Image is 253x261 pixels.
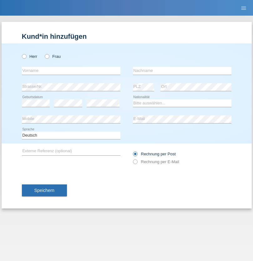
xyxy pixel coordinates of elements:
input: Rechnung per E-Mail [133,159,137,167]
button: Speichern [22,184,67,196]
i: menu [240,5,247,11]
label: Frau [45,54,61,59]
input: Frau [45,54,49,58]
input: Herr [22,54,26,58]
label: Rechnung per E-Mail [133,159,179,164]
span: Speichern [34,188,54,193]
label: Herr [22,54,38,59]
input: Rechnung per Post [133,152,137,159]
label: Rechnung per Post [133,152,176,156]
a: menu [237,6,250,10]
h1: Kund*in hinzufügen [22,33,231,40]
